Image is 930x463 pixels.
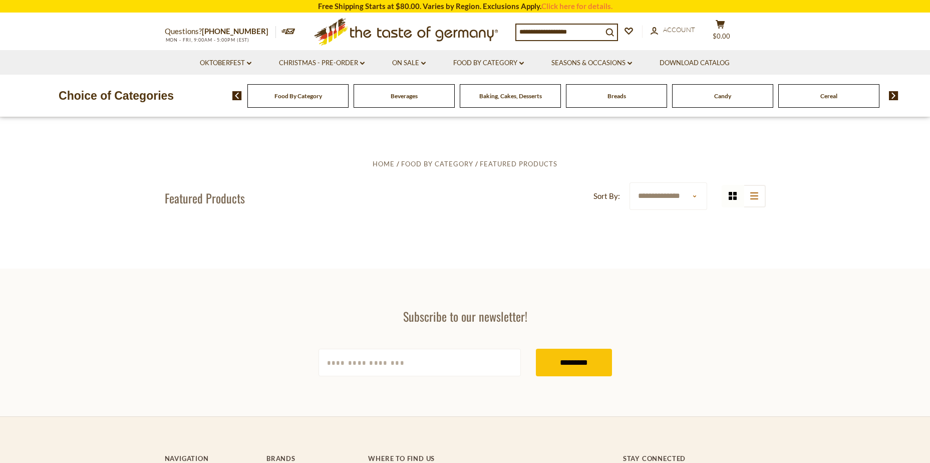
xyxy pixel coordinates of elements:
[200,58,251,69] a: Oktoberfest
[607,92,626,100] a: Breads
[551,58,632,69] a: Seasons & Occasions
[593,190,620,202] label: Sort By:
[401,160,473,168] a: Food By Category
[541,2,612,11] a: Click here for details.
[266,454,358,462] h4: Brands
[232,91,242,100] img: previous arrow
[165,454,256,462] h4: Navigation
[479,92,542,100] a: Baking, Cakes, Desserts
[274,92,322,100] a: Food By Category
[714,92,731,100] a: Candy
[663,26,695,34] span: Account
[820,92,837,100] a: Cereal
[165,25,276,38] p: Questions?
[660,58,730,69] a: Download Catalog
[651,25,695,36] a: Account
[202,27,268,36] a: [PHONE_NUMBER]
[480,160,557,168] a: Featured Products
[368,454,582,462] h4: Where to find us
[165,190,245,205] h1: Featured Products
[373,160,395,168] a: Home
[165,37,250,43] span: MON - FRI, 9:00AM - 5:00PM (EST)
[319,309,612,324] h3: Subscribe to our newsletter!
[889,91,898,100] img: next arrow
[713,32,730,40] span: $0.00
[392,58,426,69] a: On Sale
[279,58,365,69] a: Christmas - PRE-ORDER
[453,58,524,69] a: Food By Category
[623,454,766,462] h4: Stay Connected
[706,20,736,45] button: $0.00
[391,92,418,100] a: Beverages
